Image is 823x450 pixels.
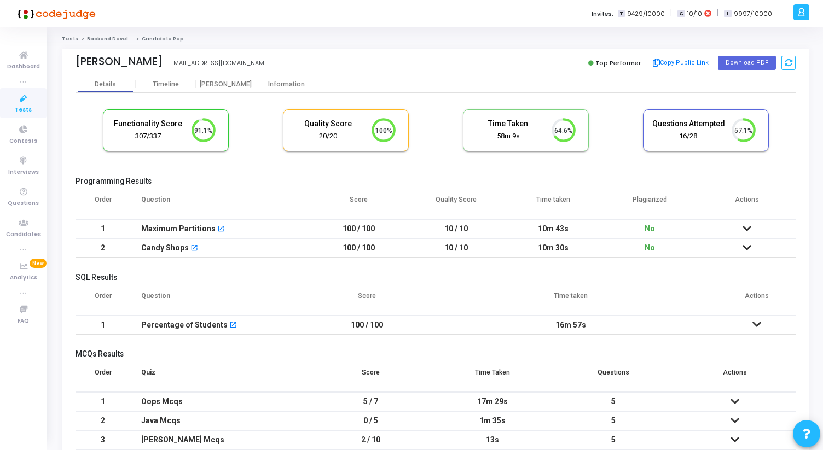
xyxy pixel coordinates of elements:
td: 10m 43s [505,219,601,238]
a: Backend Developer (OOPS) [87,36,163,42]
td: 10 / 10 [407,219,504,238]
span: I [724,10,731,18]
span: 9429/10000 [627,9,665,19]
td: 10m 30s [505,238,601,258]
h5: Programming Results [76,177,796,186]
h5: Questions Attempted [652,119,725,128]
div: Details [95,80,116,89]
td: 5 [553,430,675,449]
span: Analytics [10,273,37,283]
td: 100 / 100 [310,315,424,335]
td: 1 [76,392,130,411]
span: FAQ [18,317,29,326]
div: 58m 9s [472,131,545,142]
th: Score [310,361,432,392]
h5: Quality Score [292,119,365,128]
td: 2 / 10 [310,430,432,449]
span: | [717,8,718,19]
span: C [677,10,685,18]
th: Quiz [130,361,310,392]
div: Oops Mcqs [141,393,299,411]
mat-icon: open_in_new [229,322,237,330]
th: Quality Score [407,189,504,219]
td: 0 / 5 [310,411,432,430]
td: 2 [76,238,130,258]
span: Top Performer [595,59,641,67]
th: Actions [674,361,796,392]
span: No [645,224,655,233]
div: Maximum Partitions [141,220,216,238]
div: [PERSON_NAME] [76,55,163,68]
span: Contests [9,137,37,146]
th: Order [76,189,130,219]
div: 16/28 [652,131,725,142]
div: [PERSON_NAME] Mcqs [141,431,299,449]
th: Score [310,189,407,219]
div: 13s [443,431,542,449]
td: 5 [553,392,675,411]
th: Actions [699,189,796,219]
div: Percentage of Students [141,316,228,334]
th: Question [130,189,310,219]
span: Candidates [6,230,41,239]
th: Questions [553,361,675,392]
td: 10 / 10 [407,238,504,258]
td: 16m 57s [424,315,718,335]
h5: SQL Results [76,273,796,282]
img: logo [14,3,96,25]
div: 17m 29s [443,393,542,411]
div: Timeline [153,80,179,89]
div: 20/20 [292,131,365,142]
div: 1m 35s [443,412,542,430]
th: Time Taken [432,361,553,392]
div: [EMAIL_ADDRESS][DOMAIN_NAME] [168,59,270,68]
td: 3 [76,430,130,449]
h5: Functionality Score [112,119,185,128]
mat-icon: open_in_new [217,226,225,233]
th: Question [130,285,310,315]
nav: breadcrumb [62,36,809,43]
th: Plagiarized [601,189,698,219]
div: [PERSON_NAME] [196,80,256,89]
button: Copy Public Link [650,55,712,71]
label: Invites: [592,9,613,19]
span: 9997/10000 [734,9,772,19]
span: | [670,8,672,19]
th: Time taken [505,189,601,219]
button: Download PDF [718,56,776,70]
span: Candidate Report [142,36,192,42]
td: 100 / 100 [310,238,407,258]
td: 1 [76,219,130,238]
a: Tests [62,36,78,42]
div: Java Mcqs [141,412,299,430]
th: Order [76,361,130,392]
span: 10/10 [687,9,702,19]
td: 5 / 7 [310,392,432,411]
th: Time taken [424,285,718,315]
td: 5 [553,411,675,430]
span: Tests [15,106,32,115]
td: 2 [76,411,130,430]
span: Questions [8,199,39,208]
div: Information [256,80,316,89]
span: No [645,243,655,252]
span: Dashboard [7,62,40,72]
mat-icon: open_in_new [190,245,198,253]
th: Order [76,285,130,315]
h5: Time Taken [472,119,545,128]
h5: MCQs Results [76,349,796,359]
td: 100 / 100 [310,219,407,238]
th: Actions [718,285,796,315]
span: New [30,259,47,268]
td: 1 [76,315,130,335]
div: Candy Shops [141,239,189,257]
div: 307/337 [112,131,185,142]
span: Interviews [8,168,39,177]
span: T [618,10,625,18]
th: Score [310,285,424,315]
